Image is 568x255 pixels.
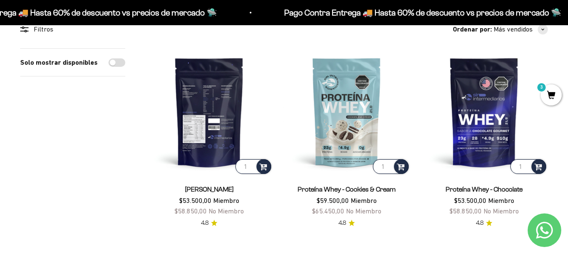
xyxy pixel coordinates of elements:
[213,197,239,204] span: Miembro
[185,186,234,193] a: [PERSON_NAME]
[209,207,244,215] span: No Miembro
[494,24,533,35] span: Más vendidos
[449,207,482,215] span: $58.850,00
[20,24,125,35] div: Filtros
[351,197,377,204] span: Miembro
[174,207,207,215] span: $58.850,00
[201,218,217,228] a: 4.84.8 de 5.0 estrellas
[446,186,523,193] a: Proteína Whey - Chocolate
[338,218,355,228] a: 4.84.8 de 5.0 estrellas
[541,91,562,100] a: 3
[483,207,519,215] span: No Miembro
[20,57,98,68] label: Solo mostrar disponibles
[346,207,381,215] span: No Miembro
[453,24,492,35] span: Ordenar por:
[298,186,396,193] a: Proteína Whey - Cookies & Cream
[476,218,492,228] a: 4.84.8 de 5.0 estrellas
[201,218,209,228] span: 4.8
[454,197,486,204] span: $53.500,00
[536,82,547,92] mark: 3
[312,207,344,215] span: $65.450,00
[145,48,273,176] img: Proteína Whey - Vainilla
[488,197,514,204] span: Miembro
[283,6,560,19] p: Pago Contra Entrega 🚚 Hasta 60% de descuento vs precios de mercado 🛸
[179,197,211,204] span: $53.500,00
[494,24,548,35] button: Más vendidos
[476,218,483,228] span: 4.8
[338,218,346,228] span: 4.8
[317,197,349,204] span: $59.500,00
